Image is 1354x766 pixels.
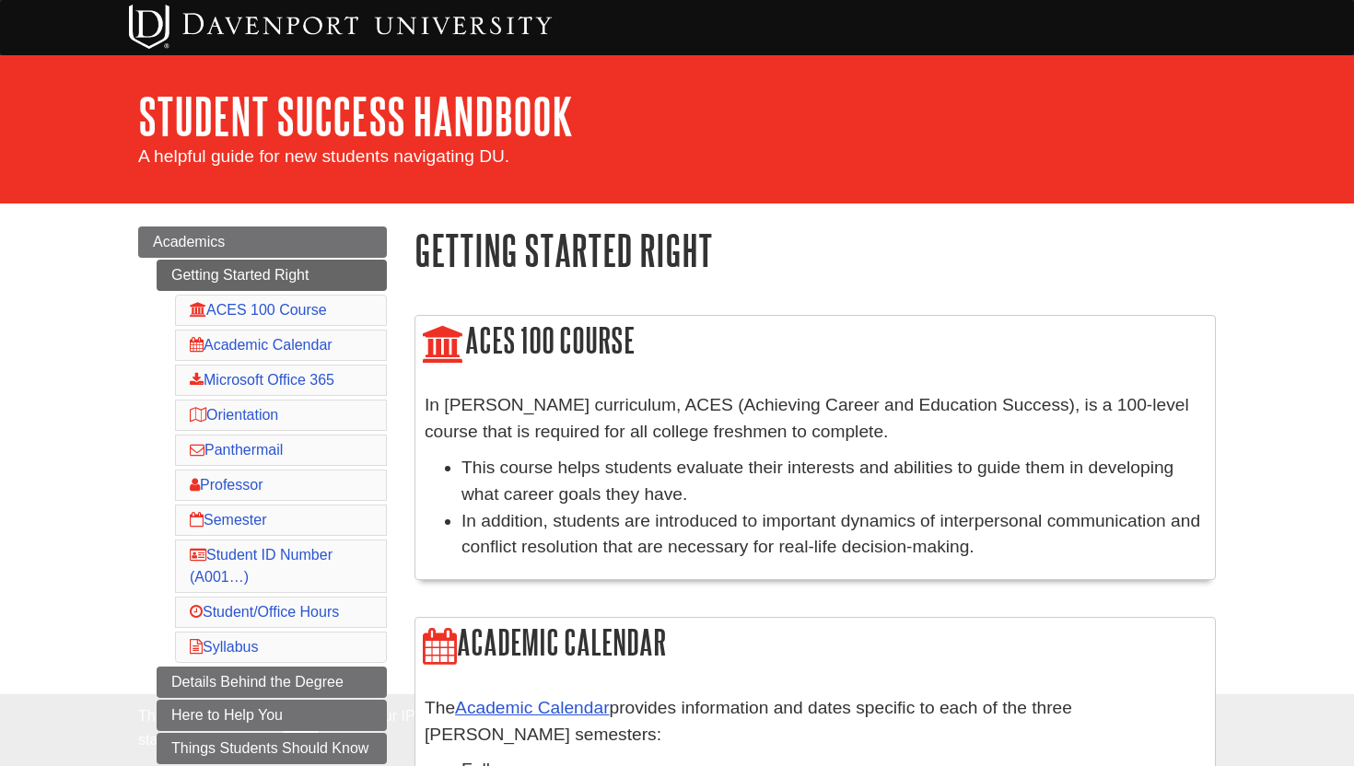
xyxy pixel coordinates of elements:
[414,226,1216,273] h1: Getting Started Right
[190,512,266,528] a: Semester
[455,698,609,717] a: Academic Calendar
[425,695,1206,749] p: The provides information and dates specific to each of the three [PERSON_NAME] semesters:
[190,372,334,388] a: Microsoft Office 365
[157,733,387,764] a: Things Students Should Know
[461,508,1206,562] li: In addition, students are introduced to important dynamics of interpersonal communication and con...
[190,477,263,493] a: Professor
[129,5,552,49] img: Davenport University
[415,618,1215,670] h2: Academic Calendar
[157,667,387,698] a: Details Behind the Degree
[190,604,339,620] a: Student/Office Hours
[190,407,278,423] a: Orientation
[153,234,225,250] span: Academics
[461,455,1206,508] li: This course helps students evaluate their interests and abilities to guide them in developing wha...
[190,639,258,655] a: Syllabus
[157,260,387,291] a: Getting Started Right
[190,547,333,585] a: Student ID Number (A001…)
[190,302,327,318] a: ACES 100 Course
[190,442,283,458] a: Panthermail
[138,146,509,166] span: A helpful guide for new students navigating DU.
[415,316,1215,368] h2: ACES 100 Course
[157,700,387,731] a: Here to Help You
[190,337,333,353] a: Academic Calendar
[425,392,1206,446] p: In [PERSON_NAME] curriculum, ACES (Achieving Career and Education Success), is a 100-level course...
[138,226,387,258] a: Academics
[138,87,573,145] a: Student Success Handbook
